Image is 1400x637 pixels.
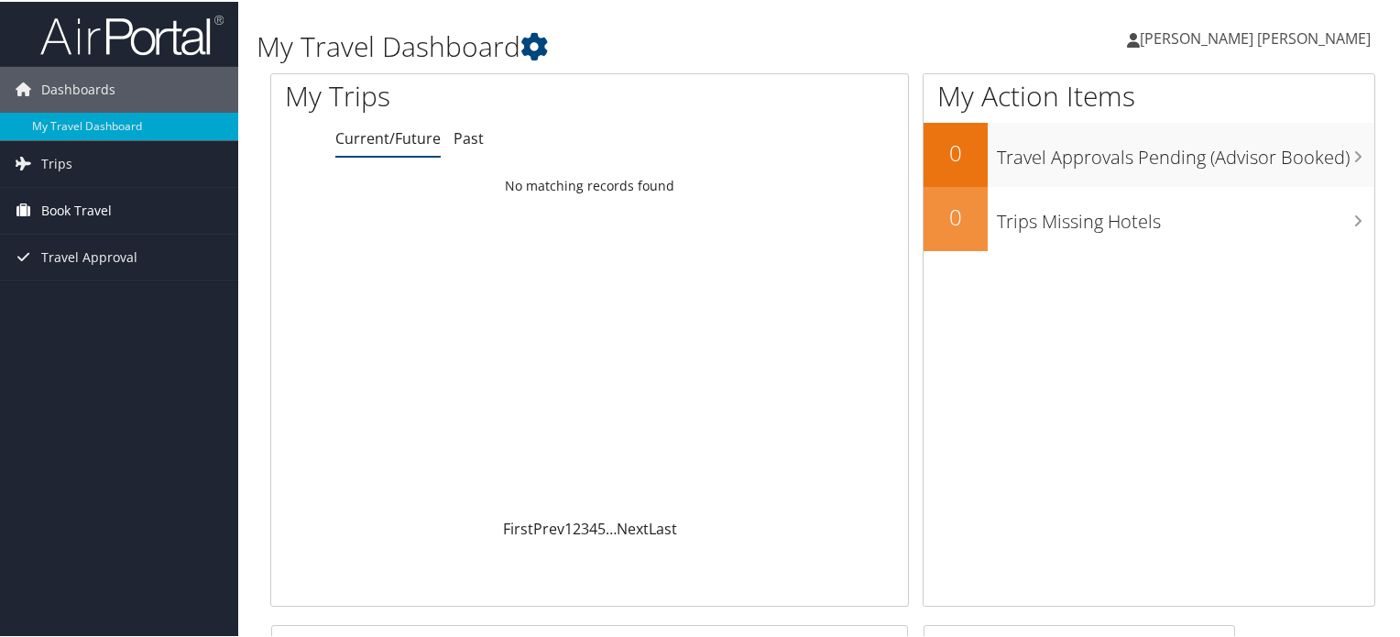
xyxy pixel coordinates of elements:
h2: 0 [924,136,988,167]
span: [PERSON_NAME] [PERSON_NAME] [1140,27,1371,47]
h3: Trips Missing Hotels [997,198,1374,233]
a: 5 [597,517,606,537]
a: First [503,517,533,537]
span: … [606,517,617,537]
h1: My Action Items [924,75,1374,114]
span: Dashboards [41,65,115,111]
a: 4 [589,517,597,537]
a: Next [617,517,649,537]
a: 2 [573,517,581,537]
a: Prev [533,517,564,537]
a: 1 [564,517,573,537]
h2: 0 [924,200,988,231]
a: Last [649,517,677,537]
span: Trips [41,139,72,185]
h3: Travel Approvals Pending (Advisor Booked) [997,134,1374,169]
img: airportal-logo.png [40,12,224,55]
span: Travel Approval [41,233,137,279]
a: Past [454,126,484,147]
h1: My Travel Dashboard [257,26,1012,64]
td: No matching records found [271,168,908,201]
a: Current/Future [335,126,441,147]
span: Book Travel [41,186,112,232]
a: 3 [581,517,589,537]
a: 0Travel Approvals Pending (Advisor Booked) [924,121,1374,185]
h1: My Trips [285,75,629,114]
a: 0Trips Missing Hotels [924,185,1374,249]
a: [PERSON_NAME] [PERSON_NAME] [1127,9,1389,64]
